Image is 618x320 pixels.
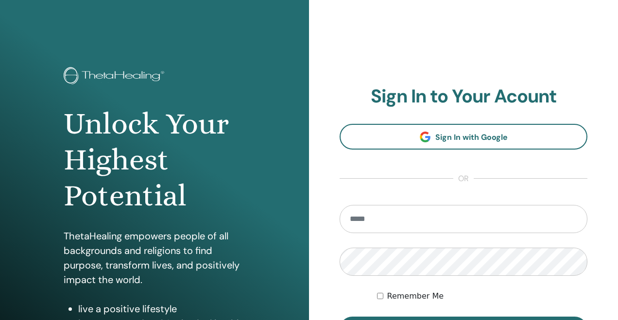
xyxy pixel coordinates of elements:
span: Sign In with Google [435,132,508,142]
li: live a positive lifestyle [78,302,245,316]
div: Keep me authenticated indefinitely or until I manually logout [377,290,588,302]
span: or [453,173,474,185]
h2: Sign In to Your Acount [340,85,587,108]
label: Remember Me [387,290,444,302]
p: ThetaHealing empowers people of all backgrounds and religions to find purpose, transform lives, a... [64,229,245,287]
h1: Unlock Your Highest Potential [64,106,245,214]
a: Sign In with Google [340,124,587,150]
